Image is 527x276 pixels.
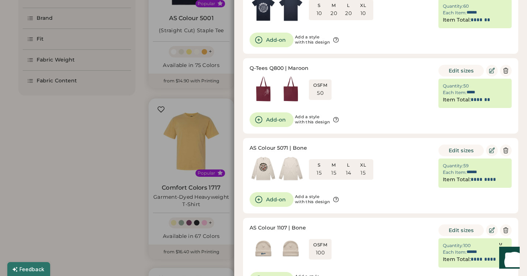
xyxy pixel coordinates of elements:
[250,112,294,127] button: Add-on
[463,243,471,249] div: 100
[331,169,336,177] div: 15
[313,242,327,248] div: OSFM
[443,169,467,175] div: Each Item:
[295,194,330,205] div: Add a style with this design
[486,145,498,156] button: Edit Product
[250,155,277,182] img: generate-image
[346,169,351,177] div: 14
[250,235,277,262] img: generate-image
[360,10,366,17] div: 10
[343,162,354,168] div: L
[500,65,512,77] button: Delete
[443,163,463,169] div: Quantity:
[443,249,467,255] div: Each Item:
[343,3,354,8] div: L
[250,75,277,102] img: generate-image
[500,224,512,236] button: Delete
[250,145,307,152] div: AS Colour 5071 | Bone
[345,10,352,17] div: 20
[330,10,337,17] div: 20
[250,192,294,207] button: Add-on
[486,65,498,77] button: Edit Product
[463,3,469,9] div: 60
[443,16,471,24] div: Item Total:
[500,145,512,156] button: Delete
[317,10,322,17] div: 10
[438,224,484,236] button: Edit sizes
[486,224,498,236] button: Edit Product
[360,169,366,177] div: 15
[277,155,304,182] img: generate-image
[313,3,325,8] div: S
[277,235,304,262] img: generate-image
[443,10,467,16] div: Each Item:
[463,83,469,89] div: 50
[443,83,463,89] div: Quantity:
[443,176,471,183] div: Item Total:
[443,90,467,96] div: Each Item:
[295,35,330,45] div: Add a style with this design
[443,96,471,104] div: Item Total:
[317,169,322,177] div: 15
[492,243,524,275] iframe: Front Chat
[443,243,463,249] div: Quantity:
[250,33,294,47] button: Add-on
[443,256,471,263] div: Item Total:
[277,75,304,102] img: generate-image
[316,249,325,257] div: 100
[250,224,306,232] div: AS Colour 1107 | Bone
[443,3,463,9] div: Quantity:
[357,3,369,8] div: XL
[328,3,340,8] div: M
[313,162,325,168] div: S
[317,90,324,97] div: 50
[438,145,484,156] button: Edit sizes
[295,115,330,125] div: Add a style with this design
[357,162,369,168] div: XL
[250,65,309,72] div: Q-Tees Q800 | Maroon
[328,162,340,168] div: M
[438,65,484,77] button: Edit sizes
[313,82,327,88] div: OSFM
[463,163,468,169] div: 59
